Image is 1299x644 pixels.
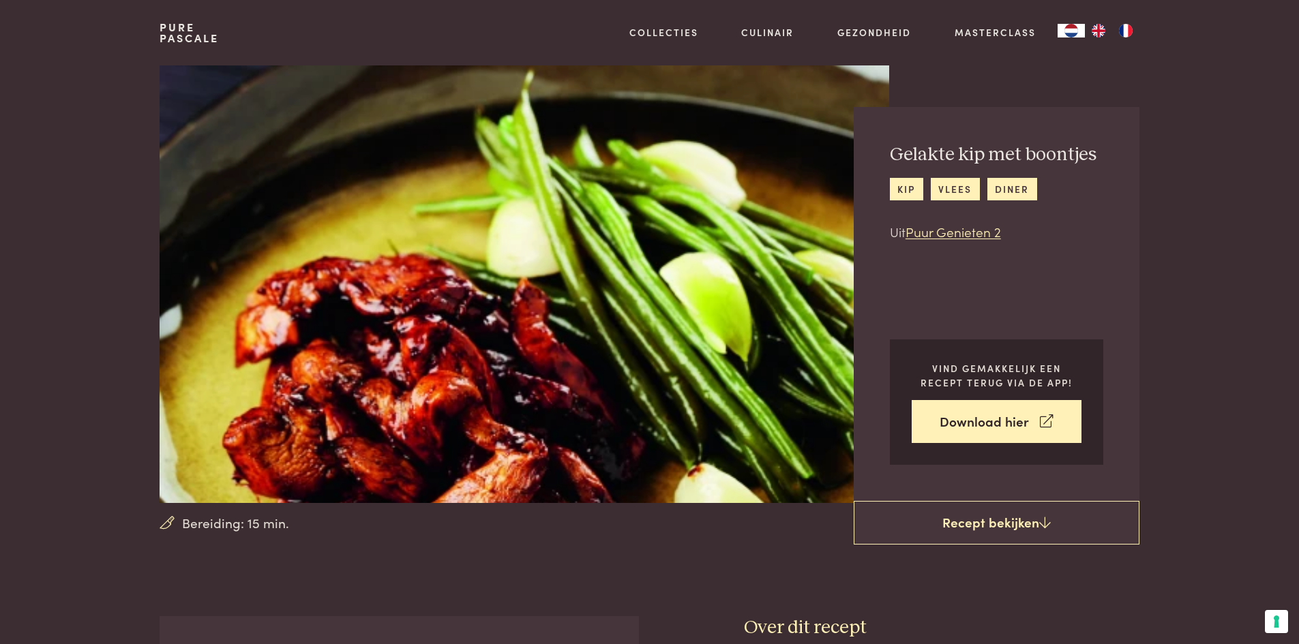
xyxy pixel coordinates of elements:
h2: Gelakte kip met boontjes [890,143,1096,167]
span: Bereiding: 15 min. [182,513,289,533]
a: Masterclass [955,25,1036,40]
a: Gezondheid [837,25,911,40]
a: diner [987,178,1037,200]
a: kip [890,178,923,200]
a: EN [1085,24,1112,37]
ul: Language list [1085,24,1139,37]
a: Culinair [741,25,794,40]
div: Language [1058,24,1085,37]
a: FR [1112,24,1139,37]
a: Puur Genieten 2 [906,222,1001,241]
a: Download hier [912,400,1081,443]
a: PurePascale [160,22,219,44]
p: Vind gemakkelijk een recept terug via de app! [912,361,1081,389]
button: Uw voorkeuren voor toestemming voor trackingtechnologieën [1265,610,1288,633]
a: Recept bekijken [854,501,1139,545]
a: vlees [931,178,980,200]
a: Collecties [629,25,698,40]
p: Uit [890,222,1096,242]
img: Gelakte kip met boontjes [160,65,889,503]
a: NL [1058,24,1085,37]
aside: Language selected: Nederlands [1058,24,1139,37]
h3: Over dit recept [744,616,1139,640]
